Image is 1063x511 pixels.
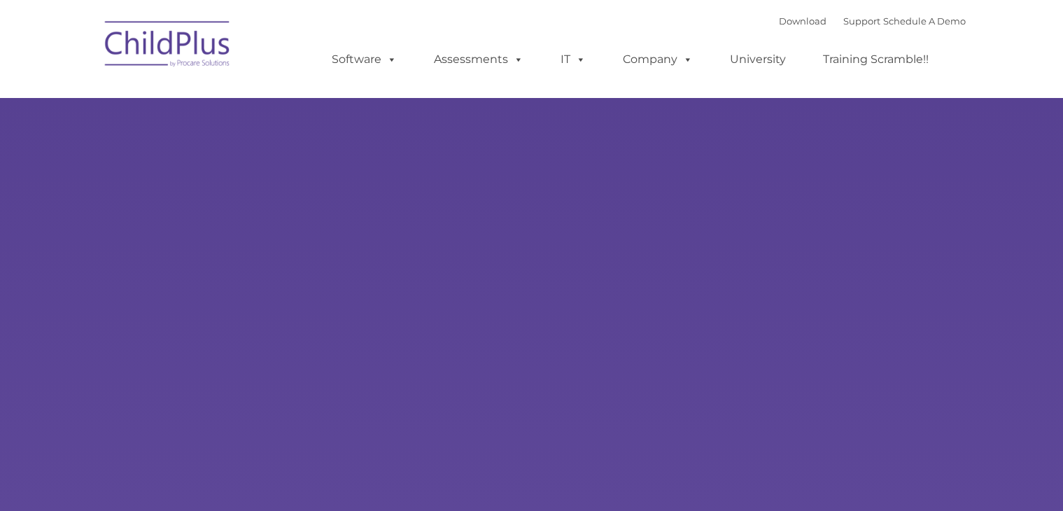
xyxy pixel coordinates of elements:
a: IT [547,45,600,73]
a: Assessments [420,45,537,73]
font: | [779,15,966,27]
img: ChildPlus by Procare Solutions [98,11,238,81]
a: Schedule A Demo [883,15,966,27]
a: University [716,45,800,73]
a: Training Scramble!! [809,45,943,73]
a: Software [318,45,411,73]
a: Support [843,15,880,27]
a: Company [609,45,707,73]
a: Download [779,15,826,27]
